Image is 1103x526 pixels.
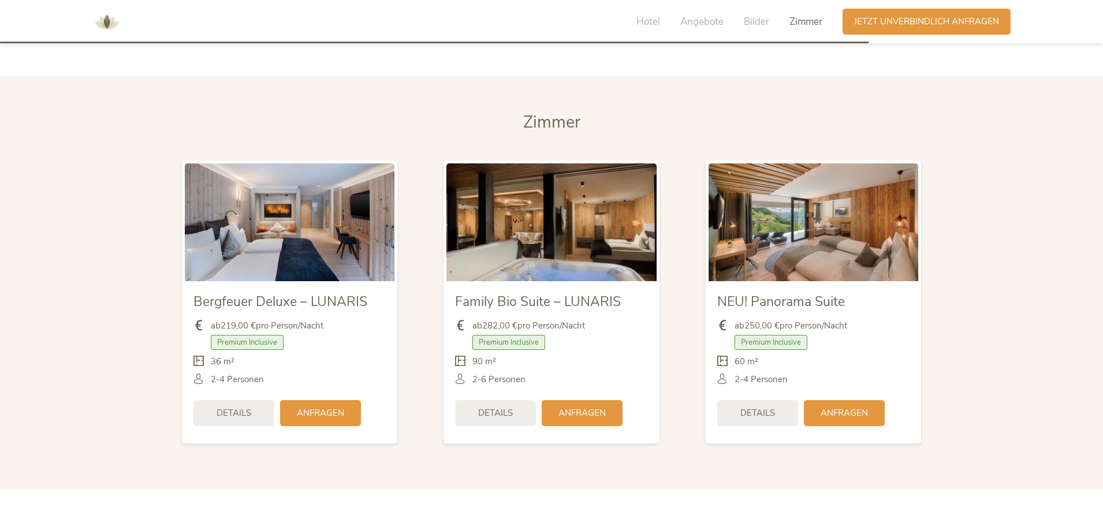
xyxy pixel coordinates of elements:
[680,15,724,28] span: Angebote
[211,356,234,368] span: 36 m²
[221,320,256,331] b: 219,00 €
[717,293,845,311] span: NEU! Panorama Suite
[735,335,807,350] span: Premium Inclusive
[472,374,526,386] span: 2-6 Personen
[735,374,788,386] span: 2-4 Personen
[735,320,847,332] span: ab pro Person/Nacht
[217,407,251,419] span: Details
[185,163,394,281] img: Bergfeuer Deluxe – LUNARIS
[472,335,545,350] span: Premium Inclusive
[636,15,660,28] span: Hotel
[211,320,323,332] span: ab pro Person/Nacht
[472,356,496,368] span: 90 m²
[193,293,367,311] span: Bergfeuer Deluxe – LUNARIS
[709,163,918,281] img: NEU! Panorama Suite
[744,320,780,331] b: 250,00 €
[90,5,124,39] img: AMONTI & LUNARIS Wellnessresort
[211,335,284,350] span: Premium Inclusive
[478,407,513,419] span: Details
[297,407,344,419] span: Anfragen
[446,163,656,281] img: Family Bio Suite – LUNARIS
[455,293,621,311] span: Family Bio Suite – LUNARIS
[744,15,769,28] span: Bilder
[472,320,585,332] span: ab pro Person/Nacht
[558,407,606,419] span: Anfragen
[482,320,517,331] b: 282,00 €
[523,111,580,133] span: Zimmer
[854,16,999,28] span: Jetzt unverbindlich anfragen
[211,374,264,386] span: 2-4 Personen
[821,407,868,419] span: Anfragen
[789,15,822,28] span: Zimmer
[735,356,758,368] span: 60 m²
[740,407,775,419] span: Details
[90,17,124,25] a: AMONTI & LUNARIS Wellnessresort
